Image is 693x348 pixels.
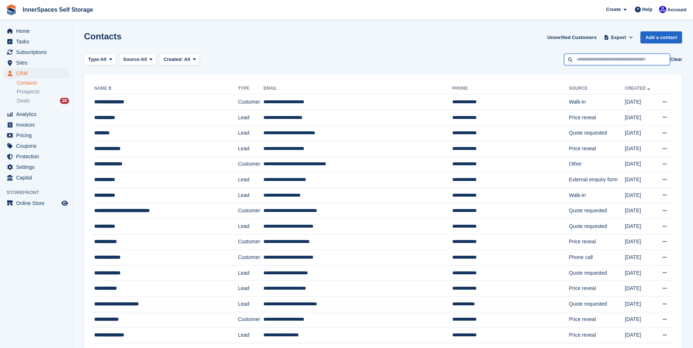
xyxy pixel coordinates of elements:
td: Lead [238,281,263,297]
td: Lead [238,219,263,234]
div: 28 [60,98,69,104]
a: Deals 28 [17,97,69,105]
td: Other [569,156,625,172]
a: Contacts [17,80,69,86]
span: Protection [16,151,60,162]
td: Lead [238,141,263,156]
a: menu [4,68,69,78]
a: Add a contact [640,31,682,43]
td: [DATE] [625,250,656,266]
a: menu [4,109,69,119]
td: Lead [238,328,263,343]
td: [DATE] [625,203,656,219]
span: Create [606,6,621,13]
a: InnerSpaces Self Storage [20,4,96,16]
h1: Contacts [84,31,122,41]
td: Price reveal [569,110,625,125]
a: Created [625,86,652,91]
a: menu [4,47,69,57]
span: Type: [88,56,100,63]
td: Walk-in [569,94,625,110]
a: menu [4,36,69,47]
td: Price reveal [569,328,625,343]
a: menu [4,130,69,140]
a: menu [4,26,69,36]
td: [DATE] [625,281,656,297]
a: menu [4,58,69,68]
span: Subscriptions [16,47,60,57]
a: menu [4,162,69,172]
td: [DATE] [625,219,656,234]
a: menu [4,120,69,130]
td: Price reveal [569,234,625,250]
th: Email [263,83,452,94]
td: Walk-in [569,187,625,203]
td: Lead [238,187,263,203]
td: Customer [238,250,263,266]
td: [DATE] [625,234,656,250]
a: Preview store [60,199,69,208]
a: menu [4,173,69,183]
td: [DATE] [625,141,656,156]
td: Quote requested [569,219,625,234]
button: Export [602,31,635,43]
td: Quote requested [569,203,625,219]
span: All [100,56,107,63]
td: [DATE] [625,172,656,188]
span: Settings [16,162,60,172]
td: [DATE] [625,296,656,312]
th: Type [238,83,263,94]
td: Lead [238,265,263,281]
td: Customer [238,156,263,172]
td: External enquiry form [569,172,625,188]
span: All [141,56,147,63]
td: Lead [238,110,263,125]
span: Capital [16,173,60,183]
th: Phone [452,83,569,94]
span: Coupons [16,141,60,151]
span: Export [611,34,626,41]
a: menu [4,198,69,208]
td: [DATE] [625,156,656,172]
img: stora-icon-8386f47178a22dfd0bd8f6a31ec36ba5ce8667c1dd55bd0f319d3a0aa187defe.svg [6,4,17,15]
td: [DATE] [625,312,656,328]
button: Clear [670,56,682,63]
span: Deals [17,97,30,104]
td: [DATE] [625,328,656,343]
a: Unverified Customers [544,31,599,43]
span: All [184,57,190,62]
a: Prospects [17,88,69,96]
td: Quote requested [569,125,625,141]
span: Account [667,6,686,13]
span: Analytics [16,109,60,119]
span: Help [642,6,652,13]
td: Lead [238,125,263,141]
td: Lead [238,172,263,188]
span: CRM [16,68,60,78]
span: Prospects [17,88,39,95]
th: Source [569,83,625,94]
span: Source: [123,56,141,63]
button: Source: All [119,54,157,66]
span: Invoices [16,120,60,130]
td: Quote requested [569,296,625,312]
a: menu [4,151,69,162]
button: Created: All [160,54,200,66]
td: Customer [238,203,263,219]
td: Phone call [569,250,625,266]
td: Price reveal [569,312,625,328]
td: [DATE] [625,265,656,281]
span: Storefront [7,189,73,196]
a: Name [94,86,113,91]
td: Customer [238,234,263,250]
td: [DATE] [625,94,656,110]
td: [DATE] [625,187,656,203]
span: Created: [164,57,183,62]
span: Sites [16,58,60,68]
td: Customer [238,312,263,328]
td: Quote requested [569,265,625,281]
button: Type: All [84,54,116,66]
td: [DATE] [625,125,656,141]
td: Lead [238,296,263,312]
td: Price reveal [569,141,625,156]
